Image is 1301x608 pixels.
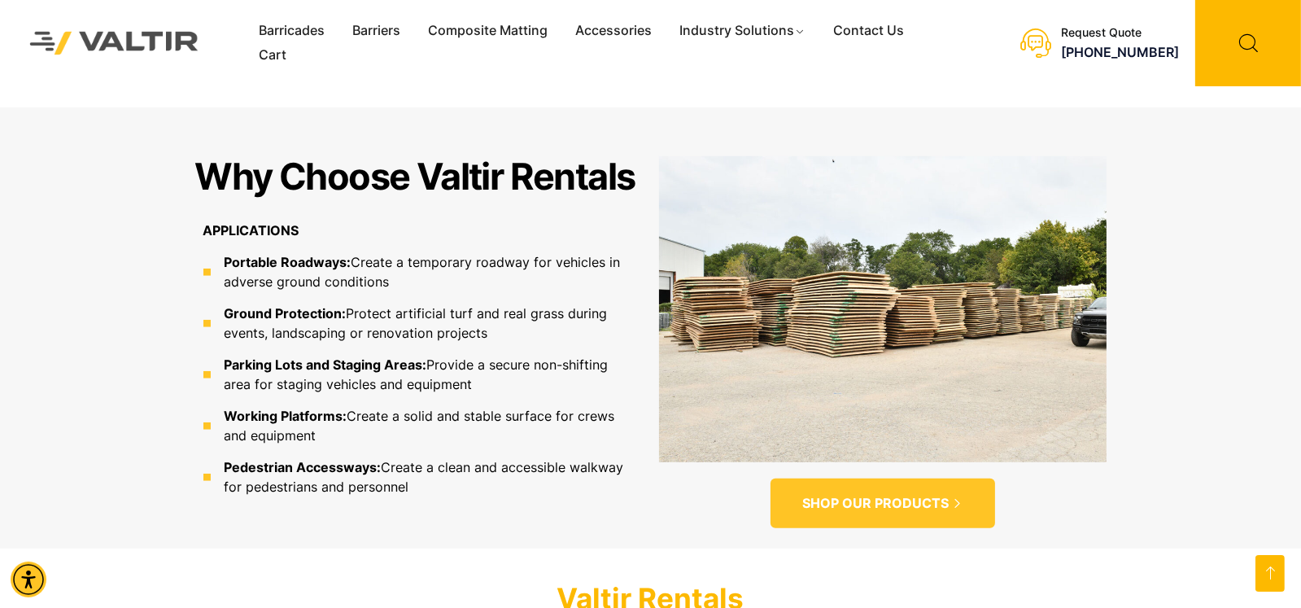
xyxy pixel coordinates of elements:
b: Pedestrian Accessways: [224,459,381,475]
span: Create a clean and accessible walkway for pedestrians and personnel [220,457,625,496]
h2: Why Choose Valtir Rentals [195,156,635,197]
b: Portable Roadways: [224,254,351,270]
b: APPLICATIONS [203,222,299,238]
a: SHOP OUR PRODUCTS [771,479,995,528]
b: Working Platforms: [224,408,347,424]
img: Valtir Rentals [12,14,216,72]
a: Contact Us [819,19,918,43]
a: Composite Matting [414,19,561,43]
a: Barriers [338,19,414,43]
a: Open this option [1255,555,1285,592]
a: call (888) 496-3625 [1061,44,1179,60]
a: Barricades [245,19,338,43]
span: Create a temporary roadway for vehicles in adverse ground conditions [220,252,625,291]
b: Parking Lots and Staging Areas: [224,356,426,373]
b: Ground Protection: [224,305,346,321]
a: Industry Solutions [666,19,819,43]
span: SHOP OUR PRODUCTS [803,495,950,512]
span: Create a solid and stable surface for crews and equipment [220,406,625,445]
span: Provide a secure non-shifting area for staging vehicles and equipment [220,355,625,394]
a: Accessories [561,19,666,43]
div: Accessibility Menu [11,562,46,597]
div: Request Quote [1061,26,1179,40]
span: Protect artificial turf and real grass during events, landscaping or renovation projects [220,304,625,343]
img: SHOP OUR PRODUCTS [659,156,1107,463]
a: Cart [245,43,300,68]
